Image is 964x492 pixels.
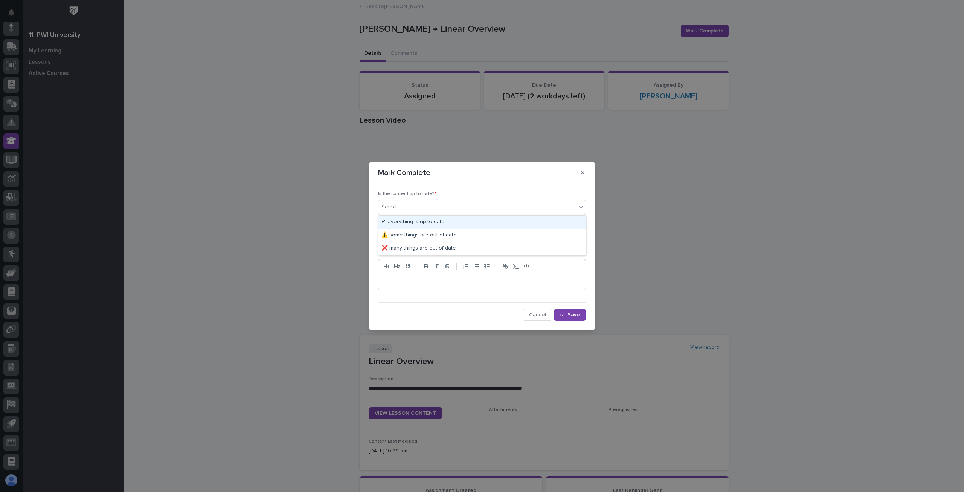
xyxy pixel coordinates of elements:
span: Cancel [529,312,546,317]
div: Select... [381,203,400,211]
div: ⚠️ some things are out of date [378,229,586,242]
span: Save [567,312,580,317]
span: Is the content up to date? [378,192,436,196]
button: Cancel [523,309,552,321]
div: ✔ everything is up to date [378,216,586,229]
div: ❌ many things are out of date [378,242,586,255]
p: Mark Complete [378,168,430,177]
button: Save [554,309,586,321]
